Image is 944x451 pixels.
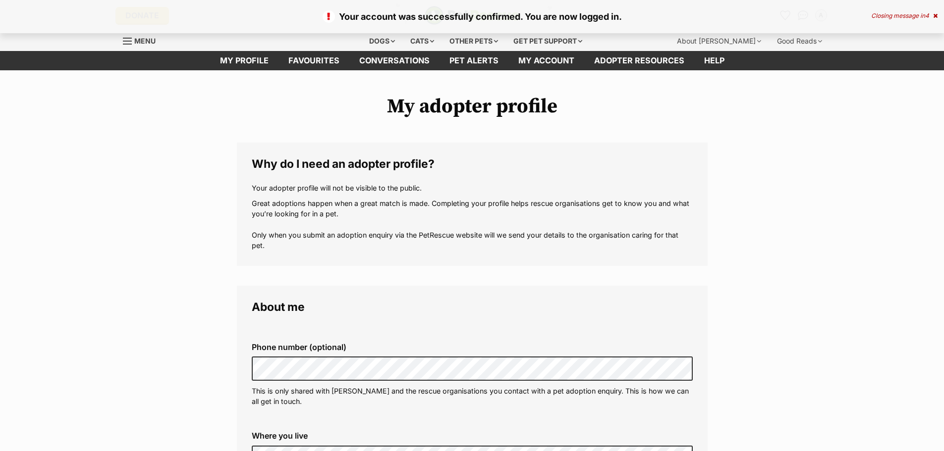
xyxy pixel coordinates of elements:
[237,143,708,266] fieldset: Why do I need an adopter profile?
[670,31,768,51] div: About [PERSON_NAME]
[123,31,163,49] a: Menu
[584,51,694,70] a: Adopter resources
[349,51,440,70] a: conversations
[403,31,441,51] div: Cats
[694,51,734,70] a: Help
[134,37,156,45] span: Menu
[770,31,829,51] div: Good Reads
[252,386,693,407] p: This is only shared with [PERSON_NAME] and the rescue organisations you contact with a pet adopti...
[443,31,505,51] div: Other pets
[252,198,693,251] p: Great adoptions happen when a great match is made. Completing your profile helps rescue organisat...
[252,301,693,313] legend: About me
[252,157,693,170] legend: Why do I need an adopter profile?
[440,51,508,70] a: Pet alerts
[278,51,349,70] a: Favourites
[506,31,589,51] div: Get pet support
[252,343,693,351] label: Phone number (optional)
[362,31,402,51] div: Dogs
[237,95,708,118] h1: My adopter profile
[252,183,693,193] p: Your adopter profile will not be visible to the public.
[210,51,278,70] a: My profile
[508,51,584,70] a: My account
[252,431,693,440] label: Where you live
